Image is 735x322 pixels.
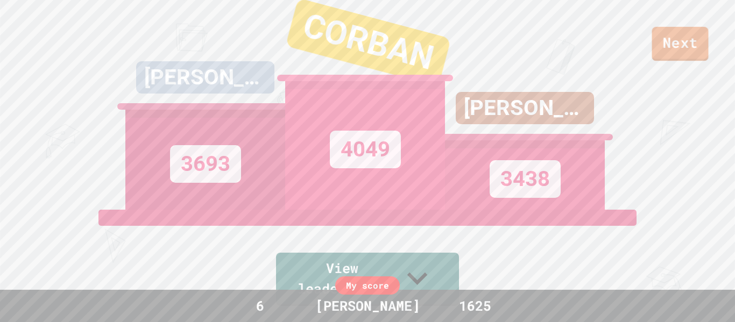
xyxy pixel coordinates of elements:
[335,276,400,295] div: My score
[435,296,515,316] div: 1625
[652,27,709,61] a: Next
[170,145,241,183] div: 3693
[136,61,274,94] div: [PERSON_NAME]
[220,296,300,316] div: 6
[456,92,594,124] div: [PERSON_NAME]
[305,296,431,316] div: [PERSON_NAME]
[330,131,401,168] div: 4049
[490,160,561,198] div: 3438
[276,253,459,306] a: View leaderboard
